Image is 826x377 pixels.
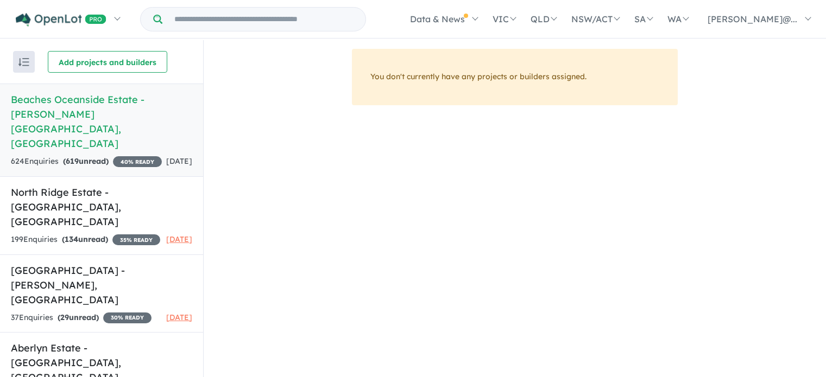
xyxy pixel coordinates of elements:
span: [PERSON_NAME]@... [708,14,797,24]
span: 29 [60,312,69,322]
span: [DATE] [166,234,192,244]
button: Add projects and builders [48,51,167,73]
h5: North Ridge Estate - [GEOGRAPHIC_DATA] , [GEOGRAPHIC_DATA] [11,185,192,229]
img: sort.svg [18,58,29,66]
span: 35 % READY [112,234,160,245]
span: 30 % READY [103,312,152,323]
h5: Beaches Oceanside Estate - [PERSON_NAME][GEOGRAPHIC_DATA] , [GEOGRAPHIC_DATA] [11,92,192,151]
input: Try estate name, suburb, builder or developer [165,8,363,31]
span: 134 [65,234,78,244]
div: 624 Enquir ies [11,155,162,168]
span: 619 [66,156,79,166]
span: [DATE] [166,156,192,166]
div: 199 Enquir ies [11,233,160,246]
h5: [GEOGRAPHIC_DATA] - [PERSON_NAME] , [GEOGRAPHIC_DATA] [11,263,192,307]
div: 37 Enquir ies [11,311,152,324]
span: 40 % READY [113,156,162,167]
div: You don't currently have any projects or builders assigned. [352,49,678,105]
strong: ( unread) [63,156,109,166]
strong: ( unread) [62,234,108,244]
strong: ( unread) [58,312,99,322]
span: [DATE] [166,312,192,322]
img: Openlot PRO Logo White [16,13,106,27]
